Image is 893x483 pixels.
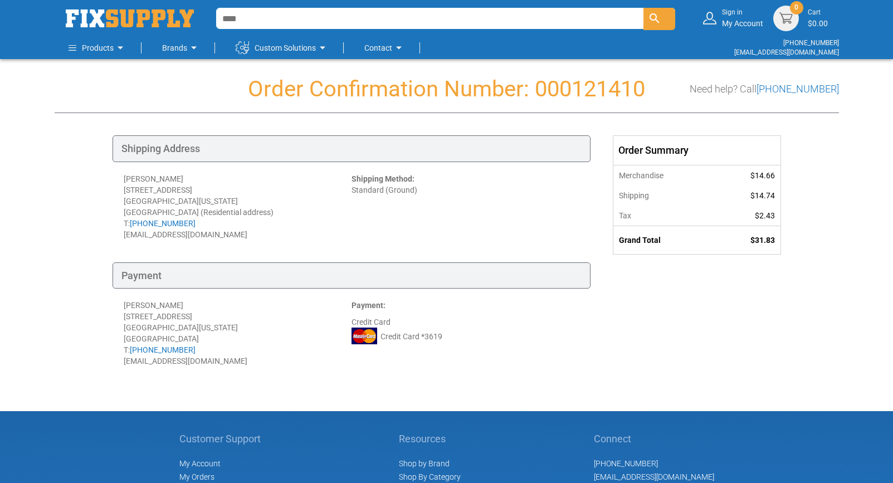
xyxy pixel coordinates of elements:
[734,48,839,56] a: [EMAIL_ADDRESS][DOMAIN_NAME]
[124,300,352,367] div: [PERSON_NAME] [STREET_ADDRESS] [GEOGRAPHIC_DATA][US_STATE] [GEOGRAPHIC_DATA] T: [EMAIL_ADDRESS][D...
[594,472,714,481] a: [EMAIL_ADDRESS][DOMAIN_NAME]
[619,236,661,245] strong: Grand Total
[808,8,828,17] small: Cart
[380,331,442,342] span: Credit Card *3619
[55,77,839,101] h1: Order Confirmation Number: 000121410
[399,433,462,445] h5: Resources
[113,262,591,289] div: Payment
[594,459,658,468] a: [PHONE_NUMBER]
[750,191,775,200] span: $14.74
[783,39,839,47] a: [PHONE_NUMBER]
[352,328,377,344] img: MC
[352,173,579,240] div: Standard (Ground)
[750,171,775,180] span: $14.66
[66,9,194,27] a: store logo
[399,472,461,481] a: Shop By Category
[690,84,839,95] h3: Need help? Call
[179,472,214,481] span: My Orders
[179,459,221,468] span: My Account
[757,83,839,95] a: [PHONE_NUMBER]
[236,37,329,59] a: Custom Solutions
[750,236,775,245] span: $31.83
[808,19,828,28] span: $0.00
[364,37,406,59] a: Contact
[722,8,763,28] div: My Account
[66,9,194,27] img: Fix Industrial Supply
[399,459,450,468] a: Shop by Brand
[162,37,201,59] a: Brands
[130,345,196,354] a: [PHONE_NUMBER]
[124,173,352,240] div: [PERSON_NAME] [STREET_ADDRESS] [GEOGRAPHIC_DATA][US_STATE] [GEOGRAPHIC_DATA] (Residential address...
[69,37,127,59] a: Products
[179,433,267,445] h5: Customer Support
[352,174,414,183] strong: Shipping Method:
[113,135,591,162] div: Shipping Address
[755,211,775,220] span: $2.43
[794,3,798,12] span: 0
[352,300,579,367] div: Credit Card
[594,433,714,445] h5: Connect
[130,219,196,228] a: [PHONE_NUMBER]
[722,8,763,17] small: Sign in
[613,186,715,206] th: Shipping
[613,206,715,226] th: Tax
[613,136,780,165] div: Order Summary
[613,165,715,186] th: Merchandise
[352,301,385,310] strong: Payment:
